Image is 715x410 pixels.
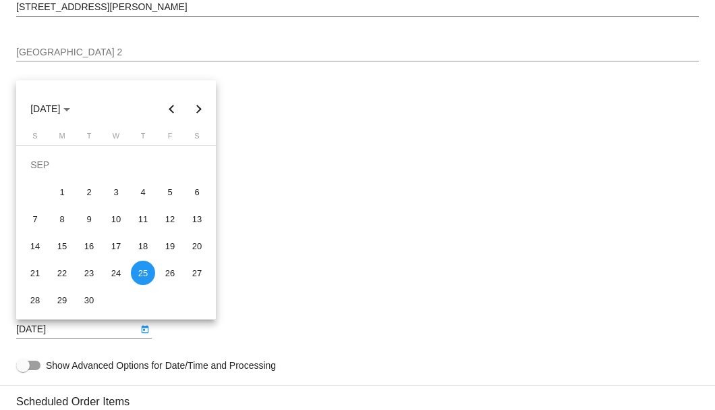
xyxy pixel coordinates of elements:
td: September 21, 2025 [22,259,49,286]
div: 4 [131,180,155,204]
td: September 15, 2025 [49,232,76,259]
button: Previous month [159,95,185,122]
div: 6 [185,180,209,204]
td: September 23, 2025 [76,259,103,286]
div: 29 [50,288,74,312]
td: September 28, 2025 [22,286,49,313]
div: 10 [104,207,128,231]
button: Choose month and year [20,95,81,122]
td: September 30, 2025 [76,286,103,313]
td: September 2, 2025 [76,178,103,205]
td: September 22, 2025 [49,259,76,286]
span: [DATE] [30,103,70,114]
td: September 17, 2025 [103,232,130,259]
th: Tuesday [76,132,103,145]
div: 7 [23,207,47,231]
td: September 27, 2025 [183,259,210,286]
td: September 3, 2025 [103,178,130,205]
td: September 19, 2025 [156,232,183,259]
div: 22 [50,261,74,285]
button: Next month [185,95,212,122]
div: 11 [131,207,155,231]
th: Thursday [130,132,156,145]
div: 18 [131,234,155,258]
td: September 29, 2025 [49,286,76,313]
td: September 11, 2025 [130,205,156,232]
div: 28 [23,288,47,312]
td: September 24, 2025 [103,259,130,286]
th: Monday [49,132,76,145]
div: 26 [158,261,182,285]
td: September 26, 2025 [156,259,183,286]
div: 14 [23,234,47,258]
div: 19 [158,234,182,258]
td: September 9, 2025 [76,205,103,232]
div: 24 [104,261,128,285]
td: September 13, 2025 [183,205,210,232]
td: September 20, 2025 [183,232,210,259]
td: SEP [22,151,210,178]
td: September 1, 2025 [49,178,76,205]
div: 1 [50,180,74,204]
div: 27 [185,261,209,285]
td: September 12, 2025 [156,205,183,232]
td: September 25, 2025 [130,259,156,286]
div: 5 [158,180,182,204]
td: September 10, 2025 [103,205,130,232]
th: Sunday [22,132,49,145]
td: September 14, 2025 [22,232,49,259]
td: September 6, 2025 [183,178,210,205]
div: 15 [50,234,74,258]
th: Friday [156,132,183,145]
td: September 4, 2025 [130,178,156,205]
td: September 18, 2025 [130,232,156,259]
div: 9 [77,207,101,231]
div: 25 [131,261,155,285]
div: 21 [23,261,47,285]
div: 12 [158,207,182,231]
div: 17 [104,234,128,258]
td: September 5, 2025 [156,178,183,205]
div: 30 [77,288,101,312]
th: Wednesday [103,132,130,145]
td: September 8, 2025 [49,205,76,232]
div: 23 [77,261,101,285]
div: 20 [185,234,209,258]
div: 13 [185,207,209,231]
th: Saturday [183,132,210,145]
td: September 16, 2025 [76,232,103,259]
div: 2 [77,180,101,204]
div: 3 [104,180,128,204]
td: September 7, 2025 [22,205,49,232]
div: 16 [77,234,101,258]
div: 8 [50,207,74,231]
